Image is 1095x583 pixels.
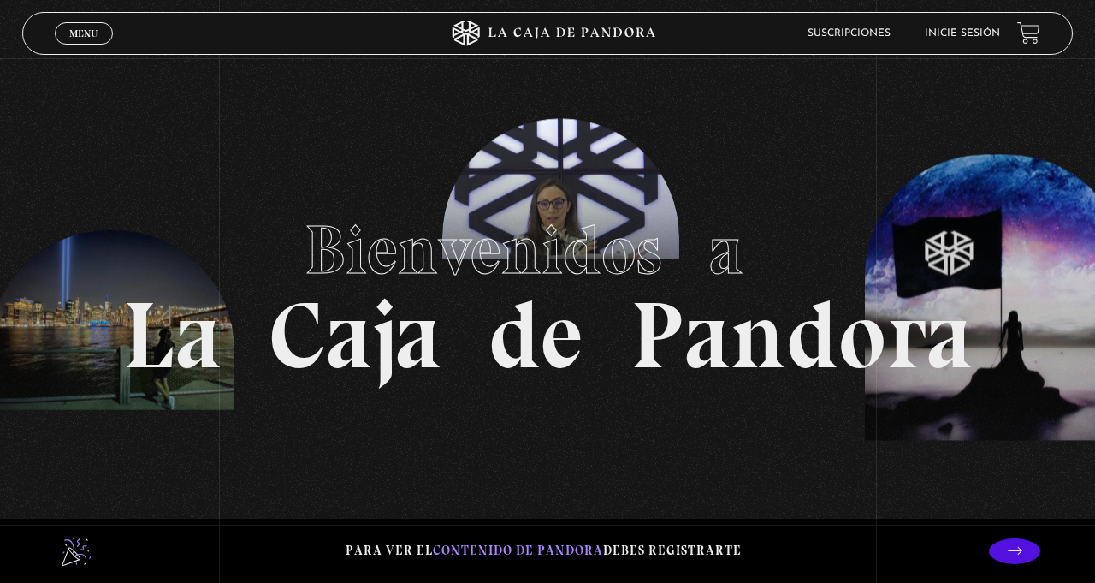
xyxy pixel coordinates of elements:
span: Menu [69,28,98,39]
h1: La Caja de Pandora [123,194,973,383]
a: Inicie sesión [925,28,1000,39]
span: Bienvenidos a [305,209,790,291]
a: View your shopping cart [1017,21,1040,45]
p: Para ver el debes registrarte [346,539,742,562]
a: Suscripciones [808,28,891,39]
span: Cerrar [64,42,104,54]
span: contenido de Pandora [433,543,603,558]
